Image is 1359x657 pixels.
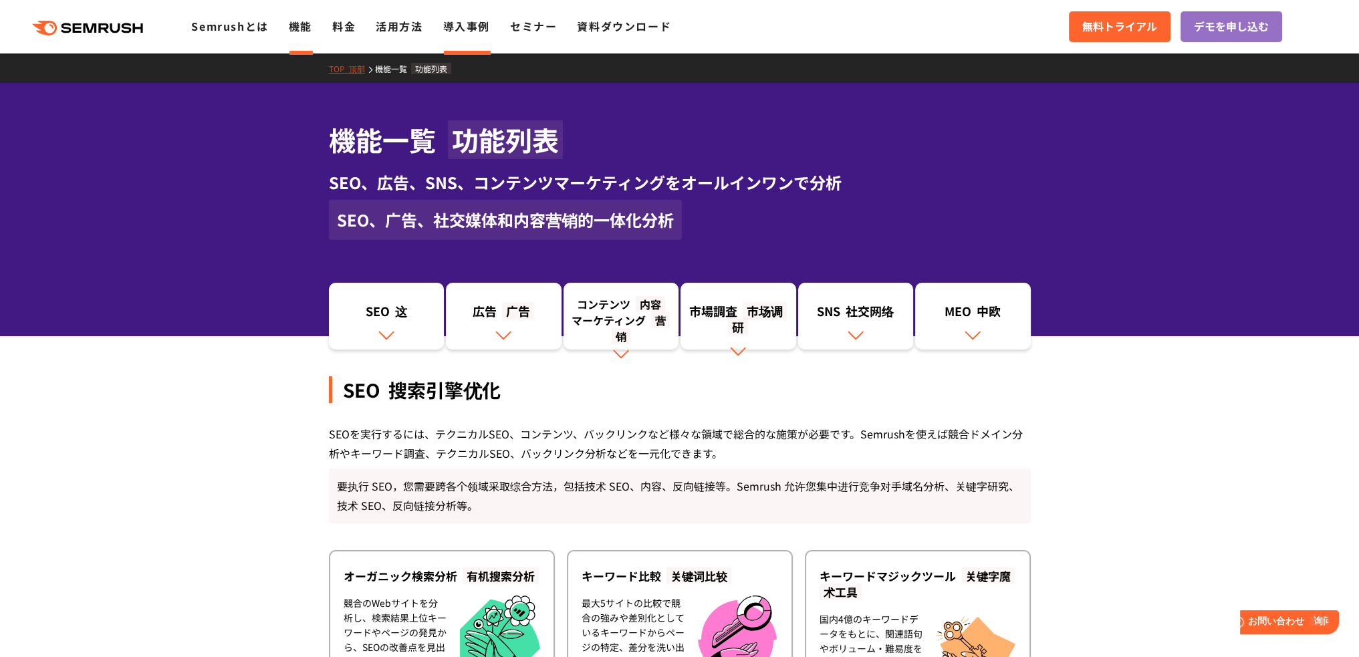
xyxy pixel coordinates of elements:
[577,18,671,34] a: 資料ダウンロード
[388,376,501,403] font: 搜索引擎优化
[977,302,1001,319] font: 中欧
[805,303,907,325] div: SNS
[510,18,557,34] a: セミナー
[798,283,914,350] a: SNS 社交网络
[1194,18,1269,35] span: デモを申し込む
[349,63,365,74] font: 顶部
[289,18,312,34] a: 機能
[329,120,1031,160] h1: 機能一覧
[728,302,787,336] font: 市场调研
[820,568,1016,600] div: キーワードマジックツール
[446,283,562,350] a: 広告 广告
[1240,605,1344,642] iframe: Help widget launcher
[636,296,665,312] font: 内容
[337,478,1019,513] font: 要执行 SEO，您需要跨各个领域采取综合方法，包括技术 SEO、内容、反向链接等。Semrush 允许您集中进行竞争对手域名分析、关键字研究、技术 SEO、反向链接分析等。
[846,302,894,319] font: 社交网络
[191,18,268,34] a: Semrushとは
[375,63,461,74] a: 機能一覧 功能列表
[502,302,534,319] font: 广告
[666,567,731,584] font: 关键词比较
[1082,18,1157,35] span: 無料トライアル
[453,303,555,325] div: 広告
[336,303,438,325] div: SEO
[329,424,1031,529] div: SEOを実行するには、テクニカルSEO、コンテンツ、バックリンクなど様々な領域で総合的な施策が必要です。Semrushを使えば競合ドメイン分析やキーワード調査、テクニカルSEO、バックリンク分析...
[344,568,540,584] div: オーガニック検索分析
[687,303,789,342] div: 市場調査
[332,18,356,34] a: 料金
[329,170,1031,245] div: SEO、広告、SNS、コンテンツマーケティングをオールインワンで分析
[1069,11,1170,42] a: 無料トライアル
[915,283,1031,350] a: MEO 中欧
[329,376,1031,403] div: SEO
[448,120,563,159] font: 功能列表
[463,567,539,584] font: 有机搜索分析
[564,283,679,350] a: コンテンツ 内容マーケティング 营销
[443,18,490,34] a: 導入事例
[411,63,451,74] font: 功能列表
[582,568,778,584] div: キーワード比較
[922,303,1024,325] div: MEO
[376,18,422,34] a: 活用方法
[681,283,796,350] a: 市場調査 市场调研
[1181,11,1282,42] a: デモを申し込む
[570,296,672,344] div: コンテンツ マーケティング
[329,63,375,74] a: TOP 顶部
[337,208,674,231] font: SEO、广告、社交媒体和内容营销的一体化分析
[329,283,445,350] a: SEO 这
[820,567,1015,600] font: 关键字魔术工具
[612,312,670,344] font: 营销
[395,302,407,319] font: 这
